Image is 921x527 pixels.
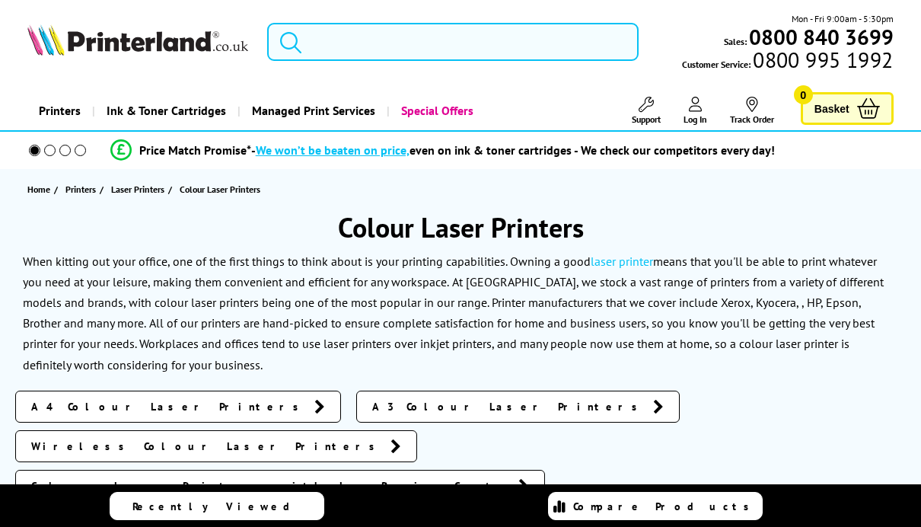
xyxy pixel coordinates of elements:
span: Support [632,113,661,125]
span: A4 Colour Laser Printers [31,399,307,414]
span: Ink & Toner Cartridges [107,91,226,130]
span: Mon - Fri 9:00am - 5:30pm [792,11,894,26]
a: Compare Products [548,492,763,520]
span: We won’t be beaten on price, [256,142,410,158]
span: Colour Laser Printers with Low Running Costs [31,478,511,493]
span: Compare Products [573,500,757,513]
a: A3 Colour Laser Printers [356,391,680,423]
span: A3 Colour Laser Printers [372,399,645,414]
a: Special Offers [387,91,485,130]
b: 0800 840 3699 [749,23,894,51]
span: Recently Viewed [132,500,305,513]
span: Laser Printers [111,181,164,197]
a: Printerland Logo [27,24,248,59]
span: Colour Laser Printers [180,184,260,195]
a: Colour Laser Printers with Low Running Costs [15,470,545,502]
a: Printers [27,91,92,130]
span: Log In [684,113,707,125]
span: Price Match Promise* [139,142,251,158]
a: Ink & Toner Cartridges [92,91,237,130]
span: Wireless Colour Laser Printers [31,439,383,454]
div: - even on ink & toner cartridges - We check our competitors every day! [251,142,775,158]
span: Sales: [724,34,747,49]
a: Laser Printers [111,181,168,197]
span: Basket [814,98,849,119]
p: At [GEOGRAPHIC_DATA], we stock a vast range of printers from a variety of different models and br... [23,274,884,331]
span: 0800 995 1992 [751,53,893,67]
a: Recently Viewed [110,492,324,520]
a: Log In [684,97,707,125]
p: When kitting out your office, one of the first things to think about is your printing capabilitie... [23,254,877,289]
a: Track Order [730,97,774,125]
a: Support [632,97,661,125]
li: modal_Promise [8,137,877,164]
img: Printerland Logo [27,24,248,56]
a: Managed Print Services [237,91,387,130]
a: 0800 840 3699 [747,30,894,44]
a: Home [27,181,54,197]
p: All of our printers are hand-picked to ensure complete satisfaction for home and business users, ... [23,315,875,372]
span: 0 [794,85,813,104]
a: laser printer [591,254,653,269]
a: Basket 0 [801,92,894,125]
span: Customer Service: [682,53,893,72]
span: Printers [65,181,96,197]
a: A4 Colour Laser Printers [15,391,341,423]
a: Printers [65,181,100,197]
a: Wireless Colour Laser Printers [15,430,417,462]
h1: Colour Laser Printers [15,209,906,245]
